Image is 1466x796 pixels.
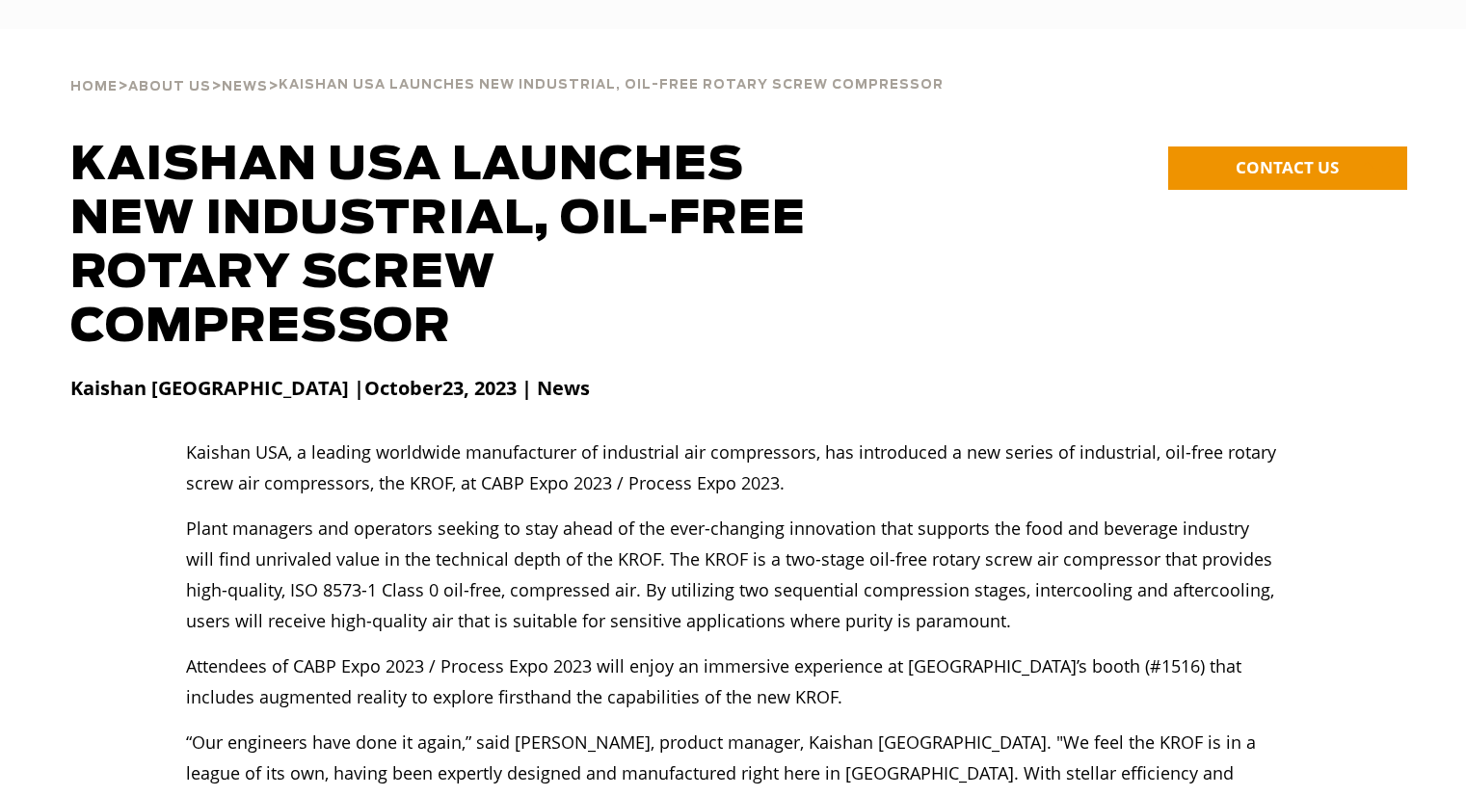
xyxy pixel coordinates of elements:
a: About Us [128,77,211,94]
div: > > > [70,58,944,102]
strong: October [364,375,442,401]
span: CONTACT US [1236,156,1339,178]
p: Plant managers and operators seeking to stay ahead of the ever-changing innovation that supports ... [186,513,1280,636]
span: Home [70,81,118,93]
a: Home [70,77,118,94]
span: Kaishan USA Launches New Industrial, Oil-Free Rotary Screw Compressor [70,143,806,351]
span: About Us [128,81,211,93]
p: Kaishan USA, a leading worldwide manufacturer of industrial air compressors, has introduced a new... [186,437,1280,498]
span: News [222,81,268,93]
a: CONTACT US [1168,146,1407,190]
a: News [222,77,268,94]
p: Attendees of CABP Expo 2023 / Process Expo 2023 will enjoy an immersive experience at [GEOGRAPHIC... [186,650,1280,712]
strong: Kaishan [GEOGRAPHIC_DATA] | 23, 2023 | News [70,375,590,401]
span: Kaishan USA Launches New Industrial, Oil-Free Rotary Screw Compressor [279,79,944,92]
